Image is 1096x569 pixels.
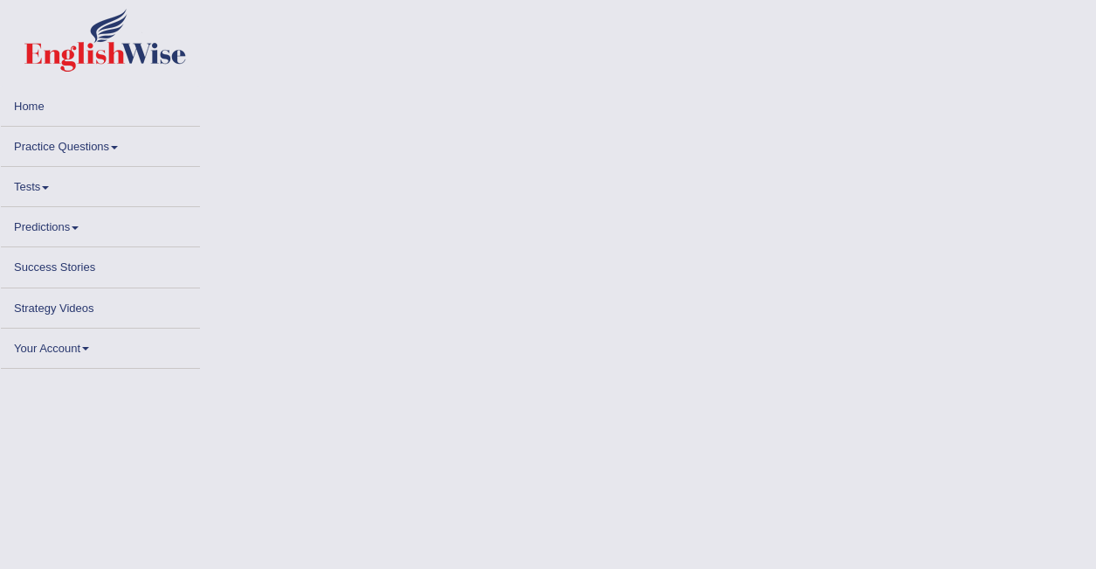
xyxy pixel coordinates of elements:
a: Predictions [1,207,200,241]
a: Practice Questions [1,127,200,161]
a: Tests [1,167,200,201]
a: Home [1,87,200,121]
a: Strategy Videos [1,288,200,323]
a: Your Account [1,329,200,363]
a: Success Stories [1,247,200,281]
